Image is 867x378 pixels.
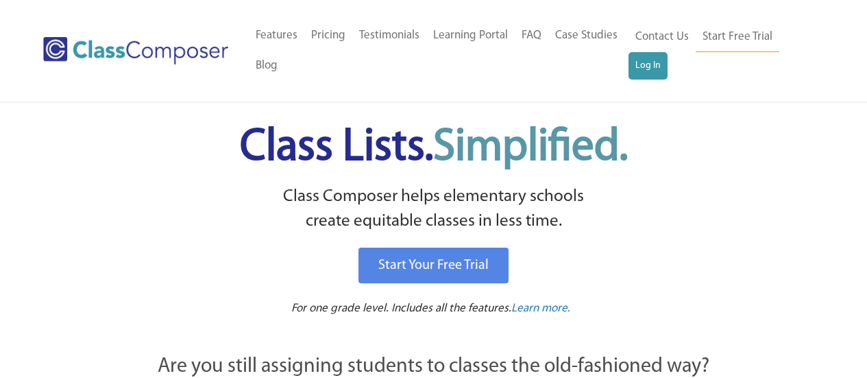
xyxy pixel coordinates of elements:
[628,52,668,80] a: Log In
[291,303,511,314] span: For one grade level. Includes all the features.
[43,37,228,64] img: Class Composer
[304,21,352,51] a: Pricing
[249,21,628,81] nav: Header Menu
[628,22,814,80] nav: Header Menu
[358,248,509,283] a: Start Your Free Trial
[426,21,515,51] a: Learning Portal
[433,126,628,170] span: Simplified.
[240,126,628,170] span: Class Lists.
[515,21,548,51] a: FAQ
[628,22,696,52] a: Contact Us
[696,22,779,53] a: Start Free Trial
[82,185,785,235] p: Class Composer helps elementary schools create equitable classes in less time.
[548,21,624,51] a: Case Studies
[511,300,570,318] a: Learn more.
[249,21,304,51] a: Features
[511,303,570,314] span: Learn more.
[378,259,489,272] span: Start Your Free Trial
[352,21,426,51] a: Testimonials
[249,51,284,81] a: Blog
